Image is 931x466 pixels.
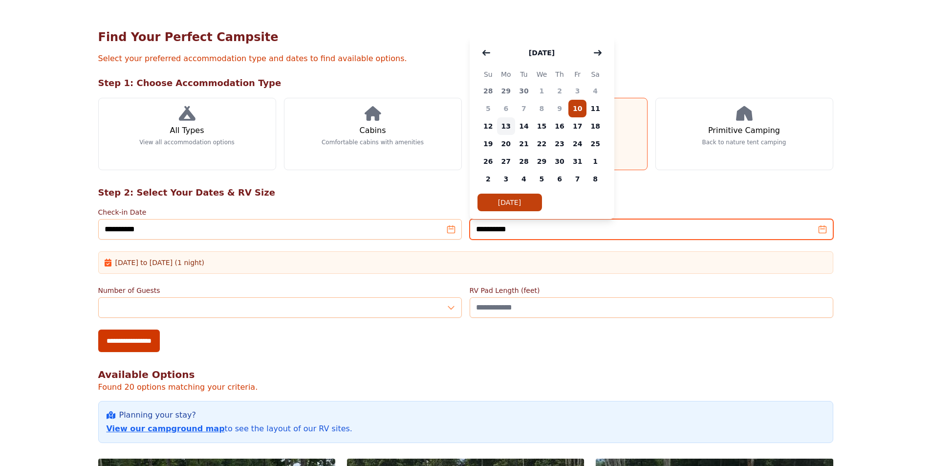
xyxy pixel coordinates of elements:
button: [DATE] [519,43,564,63]
p: Found 20 options matching your criteria. [98,381,833,393]
span: 7 [515,100,533,117]
span: 14 [515,117,533,135]
h3: Cabins [359,125,386,136]
span: 10 [568,100,586,117]
span: 4 [586,82,605,100]
label: Number of Guests [98,286,462,295]
span: 31 [568,153,586,170]
label: Check-in Date [98,207,462,217]
span: 28 [515,153,533,170]
span: 9 [551,100,569,117]
span: 29 [533,153,551,170]
a: Cabins Comfortable cabins with amenities [284,98,462,170]
a: Primitive Camping Back to nature tent camping [655,98,833,170]
span: 6 [497,100,515,117]
span: 3 [497,170,515,188]
span: 23 [551,135,569,153]
span: 18 [586,117,605,135]
span: 29 [497,82,515,100]
span: 19 [479,135,498,153]
span: 11 [586,100,605,117]
span: Tu [515,68,533,80]
span: 12 [479,117,498,135]
p: Comfortable cabins with amenities [322,138,424,146]
span: 17 [568,117,586,135]
span: 28 [479,82,498,100]
span: 20 [497,135,515,153]
span: 5 [533,170,551,188]
span: Su [479,68,498,80]
span: Planning your stay? [119,409,196,421]
span: [DATE] to [DATE] (1 night) [115,258,204,267]
p: View all accommodation options [139,138,235,146]
span: Sa [586,68,605,80]
span: Fr [568,68,586,80]
a: All Types View all accommodation options [98,98,276,170]
span: 30 [515,82,533,100]
span: Th [551,68,569,80]
label: RV Pad Length (feet) [470,286,833,295]
span: 24 [568,135,586,153]
span: 25 [586,135,605,153]
span: 30 [551,153,569,170]
p: Back to nature tent camping [702,138,786,146]
span: 6 [551,170,569,188]
span: 3 [568,82,586,100]
span: 1 [586,153,605,170]
span: 22 [533,135,551,153]
span: 8 [586,170,605,188]
span: 4 [515,170,533,188]
h2: Step 1: Choose Accommodation Type [98,76,833,90]
span: We [533,68,551,80]
span: 21 [515,135,533,153]
label: Check-out Date [470,207,833,217]
span: 13 [497,117,515,135]
span: 15 [533,117,551,135]
span: 16 [551,117,569,135]
span: 26 [479,153,498,170]
span: 2 [479,170,498,188]
span: 2 [551,82,569,100]
h3: Primitive Camping [708,125,780,136]
button: [DATE] [477,194,542,211]
span: 1 [533,82,551,100]
span: 27 [497,153,515,170]
span: 7 [568,170,586,188]
p: to see the layout of our RV sites. [107,423,825,435]
span: Mo [497,68,515,80]
h2: Step 2: Select Your Dates & RV Size [98,186,833,200]
a: View our campground map [107,424,225,433]
h1: Find Your Perfect Campsite [98,29,833,45]
span: 8 [533,100,551,117]
h3: All Types [170,125,204,136]
h2: Available Options [98,368,833,381]
span: 5 [479,100,498,117]
p: Select your preferred accommodation type and dates to find available options. [98,53,833,65]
